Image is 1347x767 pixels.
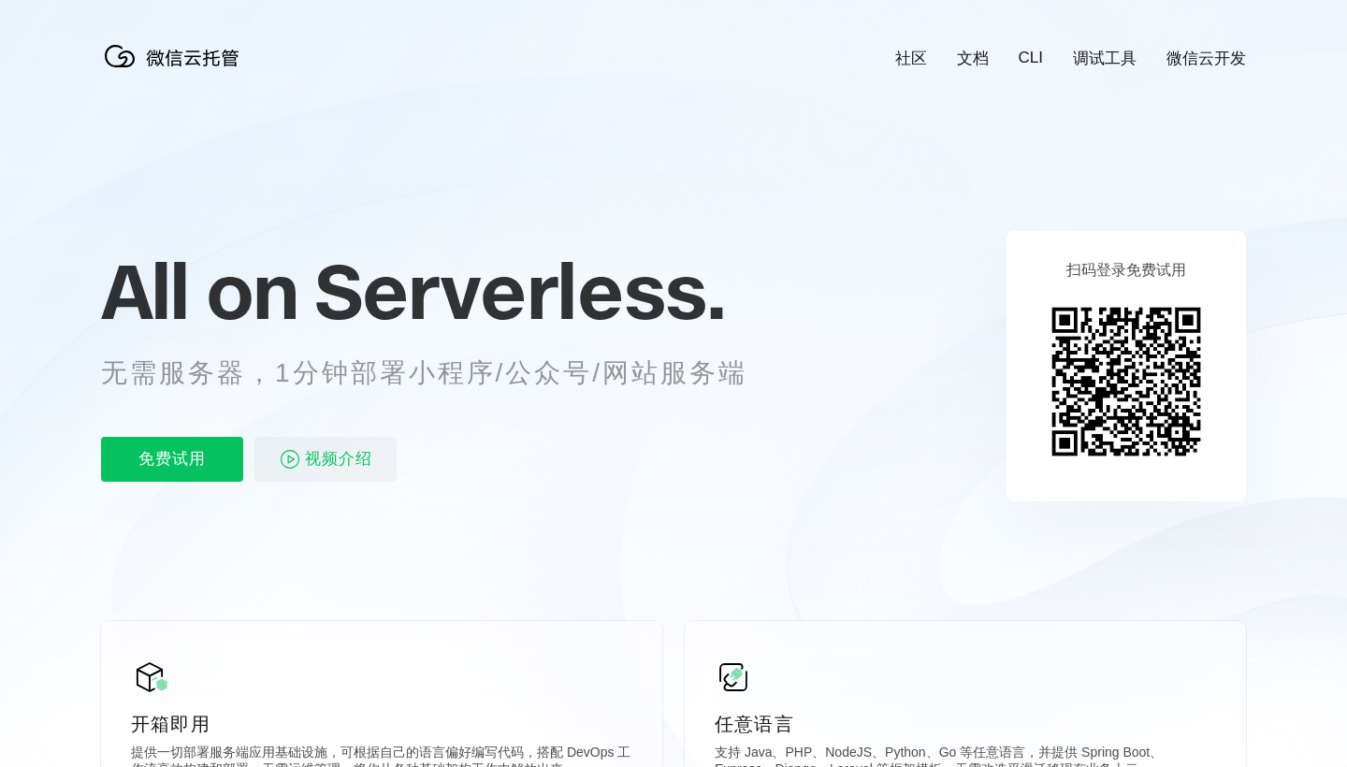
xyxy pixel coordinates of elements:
a: 微信云托管 [101,62,251,78]
p: 免费试用 [101,437,243,482]
span: All on [101,244,297,338]
p: 扫码登录免费试用 [1066,261,1186,281]
p: 开箱即用 [131,711,632,737]
p: 无需服务器，1分钟部署小程序/公众号/网站服务端 [101,355,782,392]
a: 调试工具 [1073,48,1137,69]
a: 微信云开发 [1166,48,1246,69]
a: CLI [1019,49,1043,67]
img: 微信云托管 [101,37,251,75]
p: 任意语言 [715,711,1216,737]
span: 视频介绍 [305,437,372,482]
a: 社区 [895,48,927,69]
img: video_play.svg [279,448,301,470]
span: Serverless. [314,244,725,338]
a: 文档 [957,48,989,69]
